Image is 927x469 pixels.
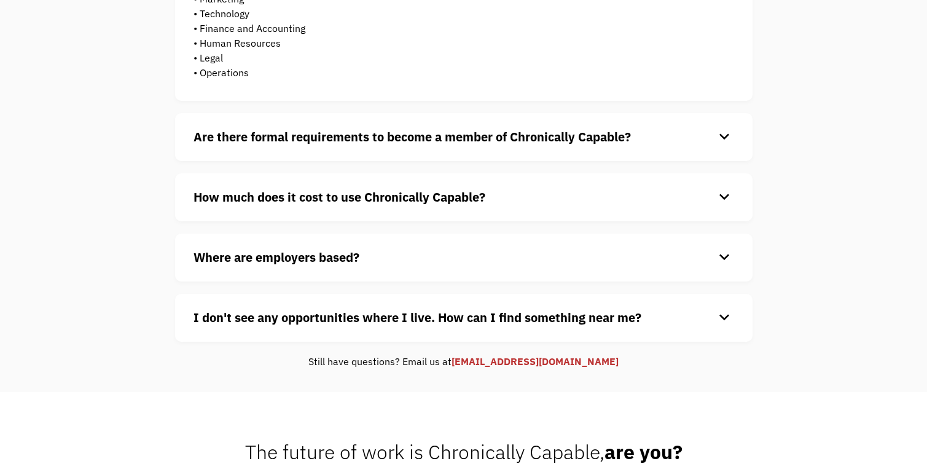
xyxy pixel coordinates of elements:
[714,248,734,267] div: keyboard_arrow_down
[714,309,734,327] div: keyboard_arrow_down
[714,128,734,146] div: keyboard_arrow_down
[604,439,683,465] strong: are you?
[194,309,641,326] strong: I don't see any opportunities where I live. How can I find something near me?
[245,439,683,465] span: The future of work is Chronically Capable,
[194,189,485,205] strong: How much does it cost to use Chronically Capable?
[194,128,631,145] strong: Are there formal requirements to become a member of Chronically Capable?
[714,188,734,207] div: keyboard_arrow_down
[452,355,619,368] a: [EMAIL_ADDRESS][DOMAIN_NAME]
[194,249,359,266] strong: Where are employers based?
[175,354,753,369] div: Still have questions? Email us at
